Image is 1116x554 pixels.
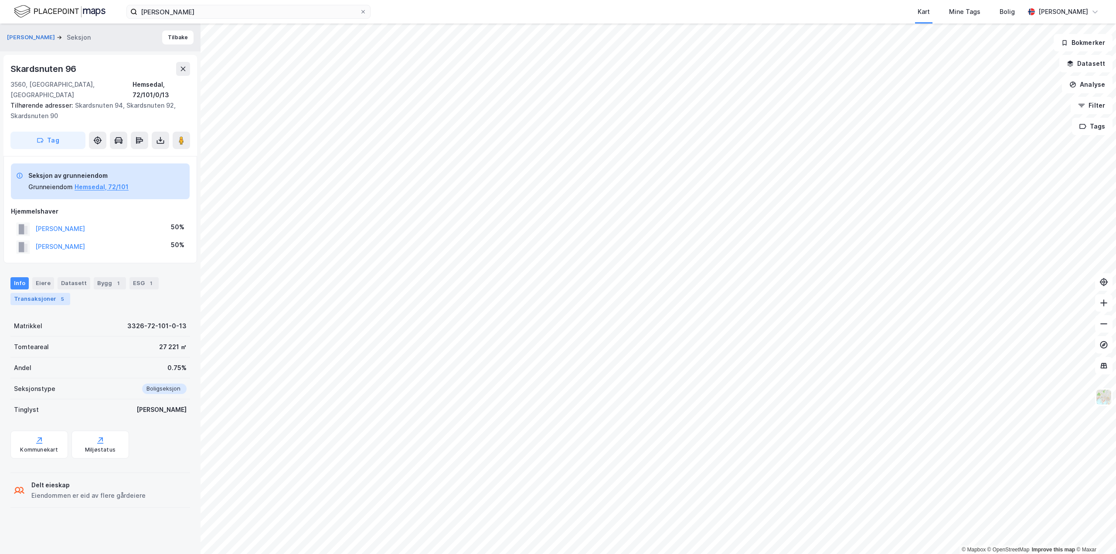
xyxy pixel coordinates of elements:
img: logo.f888ab2527a4732fd821a326f86c7f29.svg [14,4,105,19]
div: Kommunekart [20,446,58,453]
div: Skardsnuten 96 [10,62,78,76]
div: Eiere [32,277,54,289]
div: Delt eieskap [31,480,146,490]
a: Improve this map [1032,547,1075,553]
div: Eiendommen er eid av flere gårdeiere [31,490,146,501]
div: Bolig [1000,7,1015,17]
div: 27 221 ㎡ [159,342,187,352]
div: Miljøstatus [85,446,116,453]
div: 1 [114,279,122,288]
div: 50% [171,240,184,250]
button: Filter [1071,97,1113,114]
div: 3326-72-101-0-13 [127,321,187,331]
button: Tilbake [162,31,194,44]
button: Bokmerker [1054,34,1113,51]
a: OpenStreetMap [987,547,1030,553]
div: Mine Tags [949,7,980,17]
div: 5 [58,295,67,303]
span: Tilhørende adresser: [10,102,75,109]
div: [PERSON_NAME] [136,404,187,415]
div: Andel [14,363,31,373]
button: Hemsedal, 72/101 [75,182,129,192]
input: Søk på adresse, matrikkel, gårdeiere, leietakere eller personer [137,5,360,18]
div: Hjemmelshaver [11,206,190,217]
div: Seksjonstype [14,384,55,394]
button: Analyse [1062,76,1113,93]
div: 1 [146,279,155,288]
div: Tinglyst [14,404,39,415]
div: Matrikkel [14,321,42,331]
a: Mapbox [962,547,986,553]
div: Bygg [94,277,126,289]
div: Hemsedal, 72/101/0/13 [133,79,190,100]
div: Info [10,277,29,289]
img: Z [1096,389,1112,405]
div: 50% [171,222,184,232]
button: Tag [10,132,85,149]
div: [PERSON_NAME] [1038,7,1088,17]
div: Seksjon av grunneiendom [28,170,129,181]
button: Tags [1072,118,1113,135]
div: Kart [918,7,930,17]
iframe: Chat Widget [1072,512,1116,554]
button: Datasett [1059,55,1113,72]
div: Tomteareal [14,342,49,352]
div: Grunneiendom [28,182,73,192]
div: Datasett [58,277,90,289]
div: Transaksjoner [10,293,70,305]
div: 3560, [GEOGRAPHIC_DATA], [GEOGRAPHIC_DATA] [10,79,133,100]
div: Skardsnuten 94, Skardsnuten 92, Skardsnuten 90 [10,100,183,121]
div: Seksjon [67,32,91,43]
button: [PERSON_NAME] [7,33,57,42]
div: ESG [129,277,159,289]
div: 0.75% [167,363,187,373]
